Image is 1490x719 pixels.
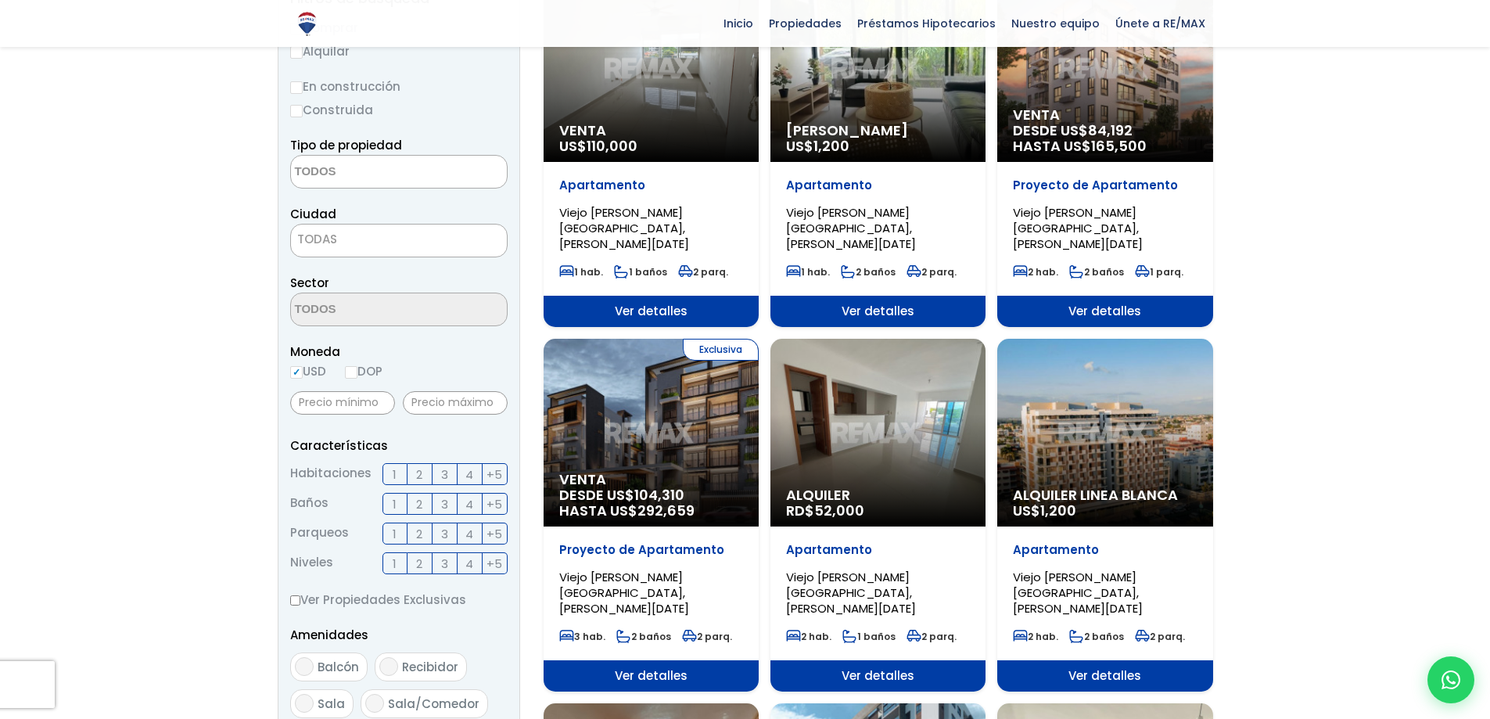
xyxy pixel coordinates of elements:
[486,524,502,544] span: +5
[1004,12,1108,35] span: Nuestro equipo
[997,339,1212,692] a: Alquiler Linea Blanca US$1,200 Apartamento Viejo [PERSON_NAME][GEOGRAPHIC_DATA], [PERSON_NAME][DA...
[290,436,508,455] p: Características
[345,366,357,379] input: DOP
[1013,487,1197,503] span: Alquiler Linea Blanca
[290,366,303,379] input: USD
[393,494,397,514] span: 1
[813,136,849,156] span: 1,200
[416,554,422,573] span: 2
[290,625,508,645] p: Amenidades
[318,659,359,675] span: Balcón
[393,465,397,484] span: 1
[290,224,508,257] span: TODAS
[544,296,759,327] span: Ver detalles
[559,630,605,643] span: 3 hab.
[587,136,637,156] span: 110,000
[365,694,384,713] input: Sala/Comedor
[290,523,349,545] span: Parqueos
[403,391,508,415] input: Precio máximo
[1013,542,1197,558] p: Apartamento
[841,265,896,279] span: 2 baños
[559,472,743,487] span: Venta
[1013,123,1197,154] span: DESDE US$
[290,463,372,485] span: Habitaciones
[770,296,986,327] span: Ver detalles
[1040,501,1076,520] span: 1,200
[1013,569,1143,617] span: Viejo [PERSON_NAME][GEOGRAPHIC_DATA], [PERSON_NAME][DATE]
[786,136,849,156] span: US$
[849,12,1004,35] span: Préstamos Hipotecarios
[1013,204,1143,252] span: Viejo [PERSON_NAME][GEOGRAPHIC_DATA], [PERSON_NAME][DATE]
[1135,265,1183,279] span: 1 parq.
[441,465,448,484] span: 3
[786,542,970,558] p: Apartamento
[678,265,728,279] span: 2 parq.
[559,123,743,138] span: Venta
[290,100,508,120] label: Construida
[290,41,508,61] label: Alquilar
[1013,630,1058,643] span: 2 hab.
[290,105,303,117] input: Construida
[345,361,382,381] label: DOP
[290,590,508,609] label: Ver Propiedades Exclusivas
[683,339,759,361] span: Exclusiva
[388,696,479,712] span: Sala/Comedor
[416,465,422,484] span: 2
[441,524,448,544] span: 3
[770,660,986,692] span: Ver detalles
[290,137,402,153] span: Tipo de propiedad
[297,231,337,247] span: TODAS
[1013,107,1197,123] span: Venta
[290,77,508,96] label: En construcción
[1108,12,1213,35] span: Únete a RE/MAX
[786,501,864,520] span: RD$
[786,123,970,138] span: [PERSON_NAME]
[441,554,448,573] span: 3
[786,569,916,617] span: Viejo [PERSON_NAME][GEOGRAPHIC_DATA], [PERSON_NAME][DATE]
[682,630,732,643] span: 2 parq.
[786,204,916,252] span: Viejo [PERSON_NAME][GEOGRAPHIC_DATA], [PERSON_NAME][DATE]
[441,494,448,514] span: 3
[486,554,502,573] span: +5
[842,630,896,643] span: 1 baños
[559,503,743,519] span: HASTA US$
[290,493,329,515] span: Baños
[997,660,1212,692] span: Ver detalles
[1088,120,1133,140] span: 84,192
[544,339,759,692] a: Exclusiva Venta DESDE US$104,310 HASTA US$292,659 Proyecto de Apartamento Viejo [PERSON_NAME][GEO...
[559,178,743,193] p: Apartamento
[318,696,345,712] span: Sala
[559,542,743,558] p: Proyecto de Apartamento
[290,275,329,291] span: Sector
[290,552,333,574] span: Niveles
[716,12,761,35] span: Inicio
[770,339,986,692] a: Alquiler RD$52,000 Apartamento Viejo [PERSON_NAME][GEOGRAPHIC_DATA], [PERSON_NAME][DATE] 2 hab. 1...
[293,10,321,38] img: Logo de REMAX
[559,487,743,519] span: DESDE US$
[997,296,1212,327] span: Ver detalles
[465,465,473,484] span: 4
[634,485,684,505] span: 104,310
[786,265,830,279] span: 1 hab.
[290,206,336,222] span: Ciudad
[1091,136,1147,156] span: 165,500
[416,524,422,544] span: 2
[402,659,458,675] span: Recibidor
[786,487,970,503] span: Alquiler
[907,265,957,279] span: 2 parq.
[393,524,397,544] span: 1
[1013,265,1058,279] span: 2 hab.
[290,46,303,59] input: Alquilar
[761,12,849,35] span: Propiedades
[786,178,970,193] p: Apartamento
[379,657,398,676] input: Recibidor
[907,630,957,643] span: 2 parq.
[786,630,831,643] span: 2 hab.
[486,494,502,514] span: +5
[290,595,300,606] input: Ver Propiedades Exclusivas
[295,694,314,713] input: Sala
[1069,265,1124,279] span: 2 baños
[290,81,303,94] input: En construcción
[559,265,603,279] span: 1 hab.
[1013,138,1197,154] span: HASTA US$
